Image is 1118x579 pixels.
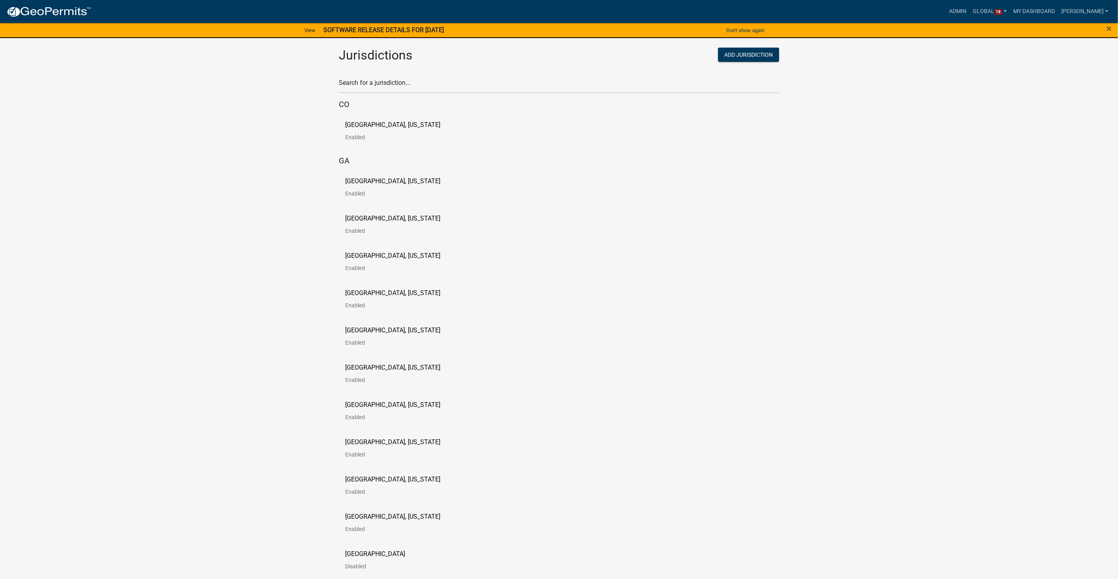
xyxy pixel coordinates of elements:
a: [GEOGRAPHIC_DATA], [US_STATE]Enabled [345,215,453,240]
p: [GEOGRAPHIC_DATA], [US_STATE] [345,122,440,128]
p: [GEOGRAPHIC_DATA], [US_STATE] [345,253,440,259]
p: [GEOGRAPHIC_DATA], [US_STATE] [345,439,440,445]
button: Add Jurisdiction [718,48,779,62]
p: [GEOGRAPHIC_DATA], [US_STATE] [345,290,440,296]
p: Disabled [345,564,418,569]
a: [GEOGRAPHIC_DATA], [US_STATE]Enabled [345,178,453,203]
h5: CO [339,100,779,109]
p: Enabled [345,134,453,140]
p: [GEOGRAPHIC_DATA], [US_STATE] [345,178,440,184]
a: Global18 [970,4,1010,19]
p: [GEOGRAPHIC_DATA], [US_STATE] [345,514,440,520]
a: [PERSON_NAME] [1058,4,1112,19]
p: Enabled [345,228,453,234]
strong: SOFTWARE RELEASE DETAILS FOR [DATE] [323,26,444,34]
p: Enabled [345,191,453,196]
p: Enabled [345,452,453,457]
p: Enabled [345,377,453,383]
a: [GEOGRAPHIC_DATA], [US_STATE]Enabled [345,402,453,426]
p: [GEOGRAPHIC_DATA] [345,551,405,557]
span: 18 [995,9,1003,15]
a: [GEOGRAPHIC_DATA], [US_STATE]Enabled [345,290,453,314]
p: Enabled [345,265,453,271]
p: Enabled [345,303,453,308]
a: [GEOGRAPHIC_DATA], [US_STATE]Enabled [345,364,453,389]
a: [GEOGRAPHIC_DATA], [US_STATE]Enabled [345,439,453,464]
p: Enabled [345,414,453,420]
button: Close [1107,24,1112,33]
p: Enabled [345,489,453,495]
a: [GEOGRAPHIC_DATA], [US_STATE]Enabled [345,122,453,146]
a: View [301,24,319,37]
h5: GA [339,156,779,165]
a: My Dashboard [1010,4,1058,19]
a: Admin [946,4,970,19]
p: [GEOGRAPHIC_DATA], [US_STATE] [345,364,440,371]
p: Enabled [345,340,453,345]
span: × [1107,23,1112,34]
p: [GEOGRAPHIC_DATA], [US_STATE] [345,476,440,483]
button: Don't show again [723,24,768,37]
a: [GEOGRAPHIC_DATA], [US_STATE]Enabled [345,476,453,501]
p: [GEOGRAPHIC_DATA], [US_STATE] [345,327,440,334]
a: [GEOGRAPHIC_DATA], [US_STATE]Enabled [345,514,453,538]
p: Enabled [345,526,453,532]
h2: Jurisdictions [339,48,553,63]
a: [GEOGRAPHIC_DATA], [US_STATE]Enabled [345,253,453,277]
p: [GEOGRAPHIC_DATA], [US_STATE] [345,402,440,408]
p: [GEOGRAPHIC_DATA], [US_STATE] [345,215,440,222]
a: [GEOGRAPHIC_DATA]Disabled [345,551,418,575]
a: [GEOGRAPHIC_DATA], [US_STATE]Enabled [345,327,453,352]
